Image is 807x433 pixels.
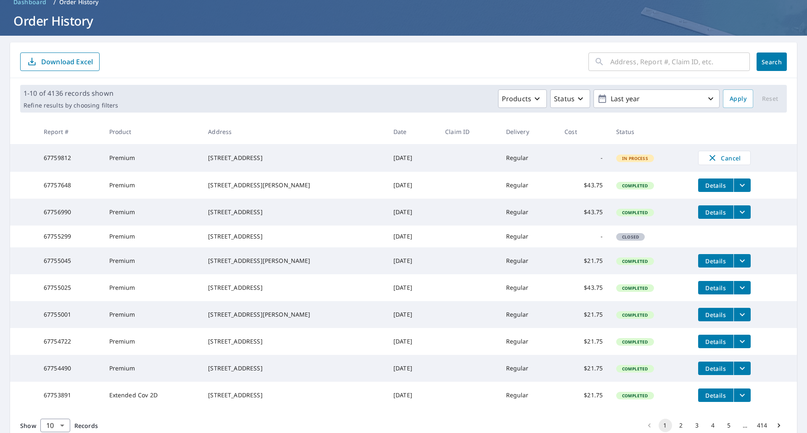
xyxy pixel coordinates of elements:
[733,335,751,348] button: filesDropdownBtn-67754722
[208,181,380,189] div: [STREET_ADDRESS][PERSON_NAME]
[772,419,786,432] button: Go to next page
[103,382,202,409] td: Extended Cov 2D
[208,232,380,241] div: [STREET_ADDRESS]
[499,355,558,382] td: Regular
[499,247,558,274] td: Regular
[499,172,558,199] td: Regular
[20,422,36,430] span: Show
[37,382,103,409] td: 67753891
[698,178,733,192] button: detailsBtn-67757648
[387,301,438,328] td: [DATE]
[208,154,380,162] div: [STREET_ADDRESS]
[723,419,736,432] button: Go to page 5
[763,58,780,66] span: Search
[37,274,103,301] td: 67755025
[208,283,380,292] div: [STREET_ADDRESS]
[37,247,103,274] td: 67755045
[733,362,751,375] button: filesDropdownBtn-67754490
[698,388,733,402] button: detailsBtn-67753891
[103,355,202,382] td: Premium
[733,254,751,268] button: filesDropdownBtn-67755045
[698,151,751,165] button: Cancel
[617,312,653,318] span: Completed
[703,257,728,265] span: Details
[733,388,751,402] button: filesDropdownBtn-67753891
[103,199,202,226] td: Premium
[558,382,609,409] td: $21.75
[103,226,202,247] td: Premium
[558,301,609,328] td: $21.75
[738,421,752,430] div: …
[499,119,558,144] th: Delivery
[703,181,728,189] span: Details
[103,144,202,172] td: Premium
[617,183,653,189] span: Completed
[24,88,118,98] p: 1-10 of 4136 records shown
[558,328,609,355] td: $21.75
[703,365,728,373] span: Details
[698,308,733,321] button: detailsBtn-67755001
[675,419,688,432] button: Go to page 2
[733,205,751,219] button: filesDropdownBtn-67756990
[387,226,438,247] td: [DATE]
[438,119,499,144] th: Claim ID
[641,419,787,432] nav: pagination navigation
[499,226,558,247] td: Regular
[40,419,70,432] div: Show 10 records
[617,258,653,264] span: Completed
[499,199,558,226] td: Regular
[703,208,728,216] span: Details
[37,301,103,328] td: 67755001
[387,172,438,199] td: [DATE]
[24,102,118,109] p: Refine results by choosing filters
[387,247,438,274] td: [DATE]
[558,172,609,199] td: $43.75
[558,144,609,172] td: -
[757,52,787,71] button: Search
[208,337,380,346] div: [STREET_ADDRESS]
[698,281,733,294] button: detailsBtn-67755025
[617,210,653,215] span: Completed
[607,92,706,106] p: Last year
[730,94,746,104] span: Apply
[37,144,103,172] td: 67759812
[103,328,202,355] td: Premium
[103,172,202,199] td: Premium
[659,419,672,432] button: page 1
[208,310,380,319] div: [STREET_ADDRESS][PERSON_NAME]
[20,52,100,71] button: Download Excel
[387,328,438,355] td: [DATE]
[558,199,609,226] td: $43.75
[201,119,387,144] th: Address
[499,274,558,301] td: Regular
[499,328,558,355] td: Regular
[733,281,751,294] button: filesDropdownBtn-67755025
[387,382,438,409] td: [DATE]
[208,391,380,399] div: [STREET_ADDRESS]
[74,422,98,430] span: Records
[499,382,558,409] td: Regular
[10,12,797,29] h1: Order History
[103,301,202,328] td: Premium
[502,94,531,104] p: Products
[499,301,558,328] td: Regular
[733,308,751,321] button: filesDropdownBtn-67755001
[37,226,103,247] td: 67755299
[558,226,609,247] td: -
[37,199,103,226] td: 67756990
[593,89,720,108] button: Last year
[103,247,202,274] td: Premium
[208,257,380,265] div: [STREET_ADDRESS][PERSON_NAME]
[554,94,575,104] p: Status
[558,355,609,382] td: $21.75
[698,205,733,219] button: detailsBtn-67756990
[691,419,704,432] button: Go to page 3
[617,393,653,399] span: Completed
[610,50,750,73] input: Address, Report #, Claim ID, etc.
[707,153,742,163] span: Cancel
[387,119,438,144] th: Date
[387,274,438,301] td: [DATE]
[703,311,728,319] span: Details
[617,155,653,161] span: In Process
[41,57,93,66] p: Download Excel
